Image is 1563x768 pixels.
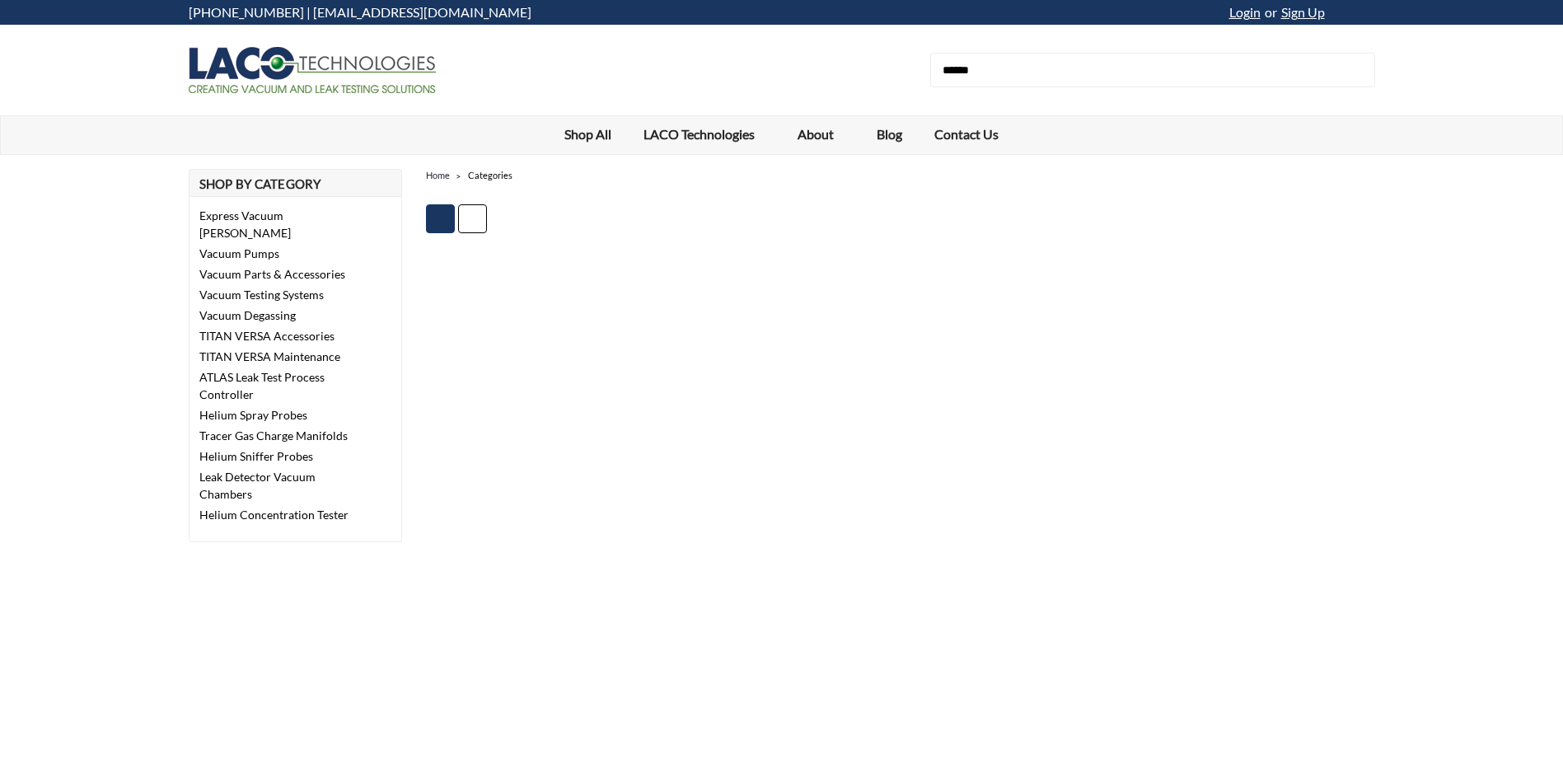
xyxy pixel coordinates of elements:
[628,116,782,154] a: LACO Technologies
[426,204,455,233] a: Toggle Grid View
[190,325,370,346] a: TITAN VERSA Accessories
[190,284,370,305] a: Vacuum Testing Systems
[782,116,861,154] a: About
[190,405,370,425] a: Helium Spray Probes
[190,346,370,367] a: TITAN VERSA Maintenance
[1261,4,1277,20] span: or
[190,367,370,405] a: ATLAS Leak Test Process Controller
[190,504,370,525] a: Helium Concentration Tester
[189,169,402,197] h2: Shop By Category
[549,116,628,152] a: Shop All
[190,243,370,264] a: Vacuum Pumps
[861,116,919,152] a: Blog
[919,116,1015,152] a: Contact Us
[190,305,370,325] a: Vacuum Degassing
[190,264,370,284] a: Vacuum Parts & Accessories
[468,170,512,180] span: Categories
[190,425,370,446] a: Tracer Gas Charge Manifolds
[189,47,436,93] img: LACO Technologies
[1333,1,1375,25] a: cart-preview-dropdown
[190,205,370,243] a: Express Vacuum [PERSON_NAME]
[426,170,450,180] a: Home
[458,204,487,233] a: Toggle List View
[190,466,370,504] a: Leak Detector Vacuum Chambers
[190,446,370,466] a: Helium Sniffer Probes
